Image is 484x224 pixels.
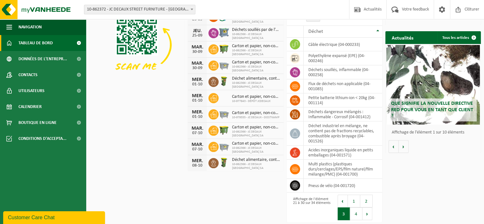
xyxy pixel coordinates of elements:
[191,98,204,103] div: 01-10
[232,16,280,24] span: 10-862366 - JC DECAUX [GEOGRAPHIC_DATA] SA
[389,140,399,153] button: Vorige
[18,19,42,35] span: Navigation
[219,27,229,38] img: PB-AP-0800-MET-02-01
[191,163,204,168] div: 08-10
[304,107,382,121] td: déchets dangereux mélangés : Inflammable - Corrosif (04-001412)
[232,44,280,49] span: Carton et papier, non-conditionné (industriel)
[290,194,331,221] div: Affichage de l'élément 21 à 30 sur 34 éléments
[191,33,204,38] div: 25-09
[84,5,195,14] span: 10-862372 - JC DECAUX STREET FURNITURE - BRUXELLES
[191,147,204,152] div: 07-10
[191,50,204,54] div: 30-09
[18,67,38,83] span: Contacts
[89,9,185,81] img: Download de VHEPlus App
[232,130,280,138] span: 10-862366 - JC DECAUX [GEOGRAPHIC_DATA] SA
[191,77,204,82] div: MER.
[232,116,280,119] span: 10-979555 - JC DECAUX - OOSTKAMP
[191,45,204,50] div: MAR.
[191,110,204,115] div: MER.
[232,49,280,56] span: 10-862366 - JC DECAUX [GEOGRAPHIC_DATA] SA
[232,125,280,130] span: Carton et papier, non-conditionné (industriel)
[18,99,42,115] span: Calendrier
[232,111,280,116] span: Carton et papier, non-conditionné (industriel)
[304,179,382,192] td: pneus de vélo (04-001720)
[191,158,204,163] div: MER.
[360,195,373,207] button: 2
[3,210,106,224] iframe: chat widget
[191,115,204,119] div: 01-10
[304,79,382,93] td: flux de déchets non applicable (04-001085)
[191,66,204,70] div: 30-09
[232,33,280,40] span: 10-862366 - JC DECAUX [GEOGRAPHIC_DATA] SA
[191,126,204,131] div: MAR.
[18,51,67,67] span: Données de l'entrepr...
[338,195,348,207] button: Previous
[232,141,280,146] span: Carton et papier, non-conditionné (industriel)
[18,115,57,131] span: Boutique en ligne
[219,76,229,87] img: WB-0060-HPE-GN-51
[191,61,204,66] div: MAR.
[399,140,409,153] button: Volgende
[191,93,204,98] div: MER.
[386,45,480,125] a: Que signifie la nouvelle directive RED pour vous en tant que client ?
[219,125,229,135] img: WB-1100-HPE-GN-50
[18,131,67,147] span: Conditions d'accepta...
[232,76,280,81] span: Déchet alimentaire, contenant des produits d'origine animale, non emballé, catég...
[385,31,420,44] h2: Actualités
[304,38,382,51] td: câble électrique (04-000233)
[219,157,229,168] img: WB-0060-HPE-GN-51
[191,131,204,135] div: 07-10
[232,99,280,103] span: 10-977843 - DÉPÔT JCDECAUX
[191,82,204,87] div: 01-10
[219,60,229,70] img: WB-2500-GAL-GY-01
[219,43,229,54] img: WB-1100-HPE-GN-50
[304,65,382,79] td: déchets souillés, inflammable (04-000258)
[338,207,350,220] button: 3
[18,35,53,51] span: Tableau de bord
[232,65,280,73] span: 10-862366 - JC DECAUX [GEOGRAPHIC_DATA] SA
[304,121,382,146] td: déchet industriel en mélange, ne contient pas de fractions recyclables, combustible après broyage...
[392,130,478,135] p: Affichage de l'élément 1 sur 10 éléments
[304,160,382,179] td: multi plastics (plastiques durs/cerclages/EPS/film naturel/film mélange/PMC) (04-001700)
[304,51,382,65] td: polyethylène expansé (EPE) (04-000246)
[304,93,382,107] td: petite batterie lithium-ion < 20kg (04-001114)
[219,108,229,119] img: WB-2500-GAL-GY-01
[350,207,362,220] button: 4
[391,101,473,118] span: Que signifie la nouvelle directive RED pour vous en tant que client ?
[232,81,280,89] span: 10-862366 - JC DECAUX [GEOGRAPHIC_DATA] SA
[219,141,229,152] img: WB-2500-GAL-GY-01
[232,60,280,65] span: Carton et papier, non-conditionné (industriel)
[232,157,280,163] span: Déchet alimentaire, contenant des produits d'origine animale, non emballé, catég...
[18,83,45,99] span: Utilisateurs
[290,14,342,19] label: Afficher éléments
[232,94,280,99] span: Carton et papier, non-conditionné (industriel)
[191,17,204,22] div: 25-09
[348,195,360,207] button: 1
[304,146,382,160] td: acides inorganiques liquide en petits emballages (04-001571)
[232,163,280,170] span: 10-862366 - JC DECAUX [GEOGRAPHIC_DATA] SA
[232,27,280,33] span: Déchets souillés par de l'huile
[232,146,280,154] span: 10-862366 - JC DECAUX [GEOGRAPHIC_DATA] SA
[437,31,480,44] a: Tous les articles
[362,207,372,220] button: Next
[191,28,204,33] div: JEU.
[308,29,323,34] span: Déchet
[191,142,204,147] div: MAR.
